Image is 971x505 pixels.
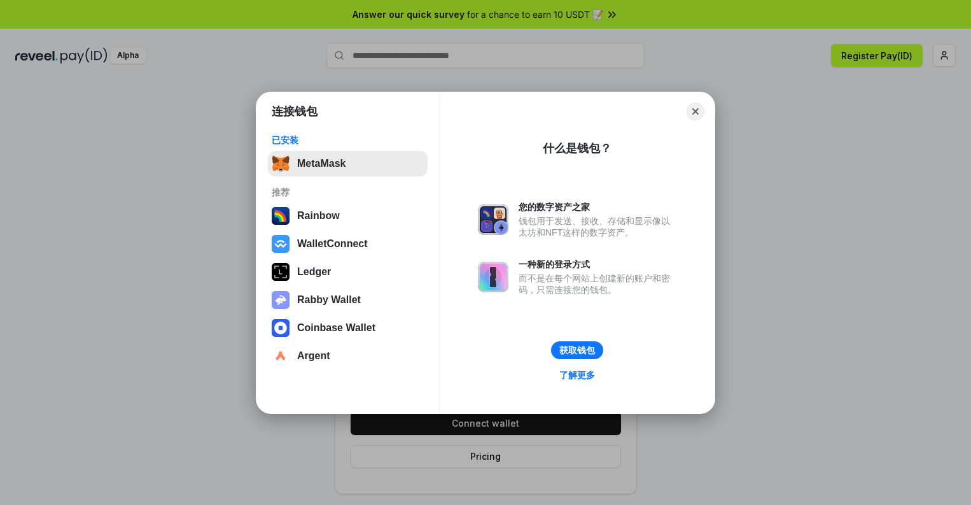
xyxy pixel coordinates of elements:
button: Rainbow [268,203,428,229]
div: WalletConnect [297,238,368,250]
img: svg+xml,%3Csvg%20xmlns%3D%22http%3A%2F%2Fwww.w3.org%2F2000%2Fsvg%22%20fill%3D%22none%22%20viewBox... [272,291,290,309]
img: svg+xml,%3Csvg%20xmlns%3D%22http%3A%2F%2Fwww.w3.org%2F2000%2Fsvg%22%20fill%3D%22none%22%20viewBox... [478,262,508,292]
div: MetaMask [297,158,346,169]
img: svg+xml,%3Csvg%20width%3D%2228%22%20height%3D%2228%22%20viewBox%3D%220%200%2028%2028%22%20fill%3D... [272,235,290,253]
img: svg+xml,%3Csvg%20xmlns%3D%22http%3A%2F%2Fwww.w3.org%2F2000%2Fsvg%22%20fill%3D%22none%22%20viewBox... [478,204,508,235]
div: Rainbow [297,210,340,222]
div: 了解更多 [559,369,595,381]
img: svg+xml,%3Csvg%20fill%3D%22none%22%20height%3D%2233%22%20viewBox%3D%220%200%2035%2033%22%20width%... [272,155,290,173]
div: Ledger [297,266,331,278]
button: WalletConnect [268,231,428,257]
img: svg+xml,%3Csvg%20width%3D%22120%22%20height%3D%22120%22%20viewBox%3D%220%200%20120%20120%22%20fil... [272,207,290,225]
h1: 连接钱包 [272,104,318,119]
div: 一种新的登录方式 [519,259,676,270]
div: 而不是在每个网站上创建新的账户和密码，只需连接您的钱包。 [519,273,676,295]
div: Coinbase Wallet [297,322,375,334]
img: svg+xml,%3Csvg%20xmlns%3D%22http%3A%2F%2Fwww.w3.org%2F2000%2Fsvg%22%20width%3D%2228%22%20height%3... [272,263,290,281]
button: Ledger [268,259,428,285]
div: Argent [297,350,330,362]
div: 获取钱包 [559,345,595,356]
img: svg+xml,%3Csvg%20width%3D%2228%22%20height%3D%2228%22%20viewBox%3D%220%200%2028%2028%22%20fill%3D... [272,319,290,337]
div: 您的数字资产之家 [519,201,676,213]
div: 推荐 [272,187,424,198]
div: Rabby Wallet [297,294,361,306]
img: svg+xml,%3Csvg%20width%3D%2228%22%20height%3D%2228%22%20viewBox%3D%220%200%2028%2028%22%20fill%3D... [272,347,290,365]
div: 什么是钱包？ [543,141,611,156]
div: 已安装 [272,134,424,146]
a: 了解更多 [552,367,603,383]
button: Coinbase Wallet [268,315,428,341]
button: 获取钱包 [551,341,603,359]
button: Rabby Wallet [268,287,428,313]
div: 钱包用于发送、接收、存储和显示像以太坊和NFT这样的数字资产。 [519,215,676,238]
button: Close [687,103,704,120]
button: Argent [268,343,428,369]
button: MetaMask [268,151,428,176]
